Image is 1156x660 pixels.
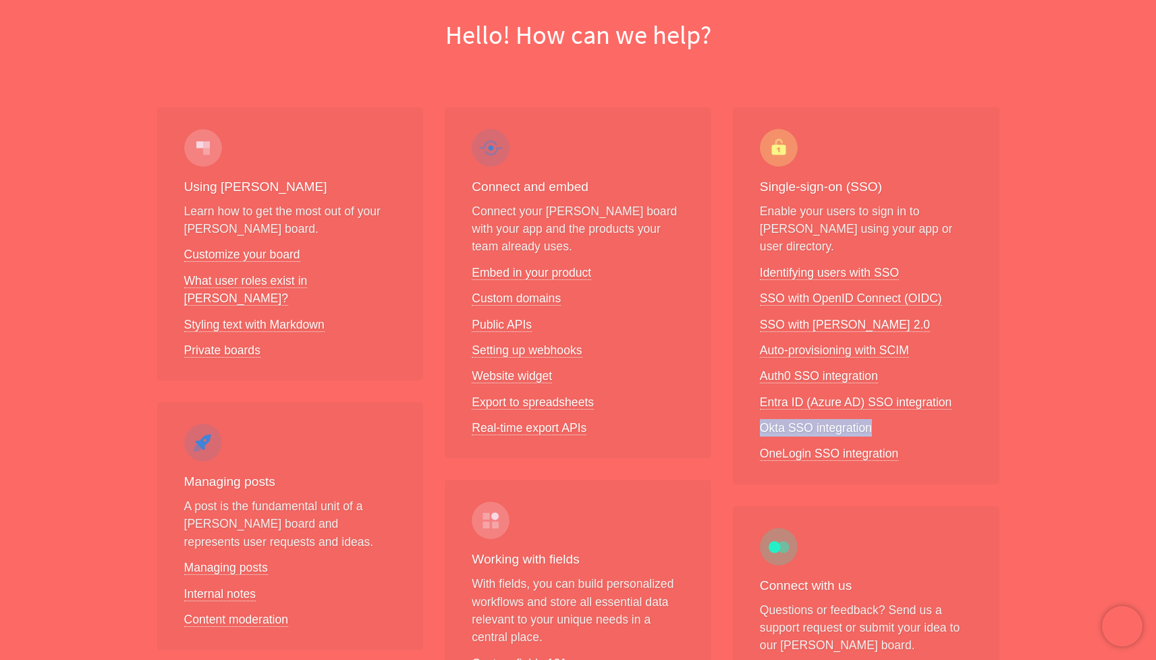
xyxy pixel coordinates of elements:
p: Enable your users to sign in to [PERSON_NAME] using your app or user directory. [760,202,972,256]
a: Setting up webhooks [472,343,582,358]
h3: Connect with us [760,576,972,596]
a: Managing posts [184,561,268,575]
h3: Connect and embed [472,177,684,197]
p: With fields, you can build personalized workflows and store all essential data relevant to your u... [472,575,684,647]
a: Customize your board [184,248,300,262]
a: Private boards [184,343,260,358]
a: Okta SSO integration [760,421,872,435]
p: Connect your [PERSON_NAME] board with your app and the products your team already uses. [472,202,684,256]
a: OneLogin SSO integration [760,447,898,461]
a: Auth0 SSO integration [760,369,878,383]
a: Internal notes [184,587,256,601]
h3: Managing posts [184,472,397,492]
a: Website widget [472,369,552,383]
p: Learn how to get the most out of your [PERSON_NAME] board. [184,202,397,238]
a: Identifying users with SSO [760,266,899,280]
a: SSO with [PERSON_NAME] 2.0 [760,318,930,332]
a: Custom domains [472,292,561,306]
h3: Single-sign-on (SSO) [760,177,972,197]
h3: Working with fields [472,550,684,570]
a: What user roles exist in [PERSON_NAME]? [184,274,308,306]
a: Entra ID (Azure AD) SSO integration [760,395,952,410]
a: Export to spreadsheets [472,395,594,410]
a: Styling text with Markdown [184,318,325,332]
a: Embed in your product [472,266,591,280]
iframe: Chatra live chat [1102,606,1143,647]
p: Questions or feedback? Send us a support request or submit your idea to our [PERSON_NAME] board. [760,601,972,655]
a: Public APIs [472,318,532,332]
h1: Hello! How can we help? [11,17,1145,53]
a: Real-time export APIs [472,421,586,435]
a: Auto-provisioning with SCIM [760,343,909,358]
p: A post is the fundamental unit of a [PERSON_NAME] board and represents user requests and ideas. [184,497,397,551]
a: SSO with OpenID Connect (OIDC) [760,292,942,306]
h3: Using [PERSON_NAME] [184,177,397,197]
a: Content moderation [184,613,289,627]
